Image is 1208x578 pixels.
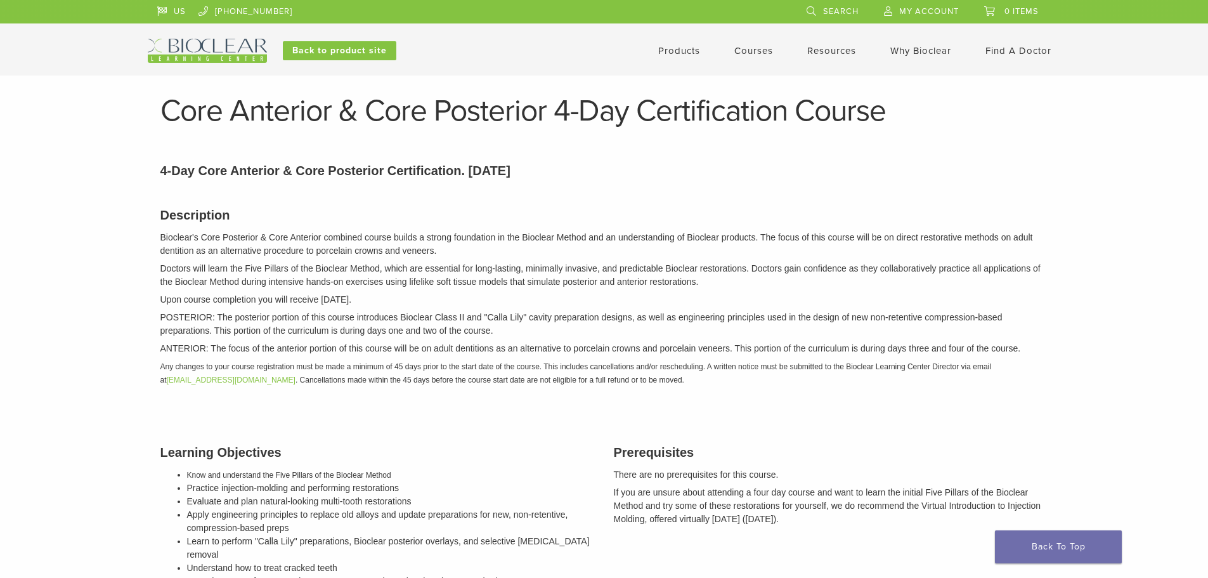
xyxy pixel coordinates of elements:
p: If you are unsure about attending a four day course and want to learn the initial Five Pillars of... [614,486,1048,526]
a: Back To Top [995,530,1122,563]
em: Any changes to your course registration must be made a minimum of 45 days prior to the start date... [160,362,991,384]
h3: Description [160,206,1048,225]
li: Apply engineering principles to replace old alloys and update preparations for new, non-retentive... [187,508,595,535]
span: Know and understand the Five Pillars of the Bioclear Method [187,471,391,480]
p: POSTERIOR: The posterior portion of this course introduces Bioclear Class II and "Calla Lily" cav... [160,311,1048,338]
span: 0 items [1004,6,1039,16]
a: Products [658,45,700,56]
h3: Prerequisites [614,443,1048,462]
a: Resources [807,45,856,56]
li: Evaluate and plan natural-looking multi-tooth restorations [187,495,595,508]
li: Learn to perform "Calla Lily" preparations, Bioclear posterior overlays, and selective [MEDICAL_D... [187,535,595,562]
a: Find A Doctor [985,45,1051,56]
p: ANTERIOR: The focus of the anterior portion of this course will be on adult dentitions as an alte... [160,342,1048,355]
li: Understand how to treat cracked teeth [187,562,595,575]
p: Bioclear's Core Posterior & Core Anterior combined course builds a strong foundation in the Biocl... [160,231,1048,258]
p: Upon course completion you will receive [DATE]. [160,293,1048,306]
span: Search [823,6,859,16]
p: 4-Day Core Anterior & Core Posterior Certification. [DATE] [160,161,1048,180]
p: Doctors will learn the Five Pillars of the Bioclear Method, which are essential for long-lasting,... [160,262,1048,289]
li: Practice injection-molding and performing restorations [187,482,595,495]
a: Back to product site [283,41,396,60]
a: [EMAIL_ADDRESS][DOMAIN_NAME] [167,376,296,384]
p: There are no prerequisites for this course. [614,468,1048,482]
h3: Learning Objectives [160,443,595,462]
a: Why Bioclear [890,45,951,56]
img: Bioclear [148,39,267,63]
a: Courses [734,45,773,56]
span: My Account [899,6,959,16]
h1: Core Anterior & Core Posterior 4-Day Certification Course [160,96,1048,126]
